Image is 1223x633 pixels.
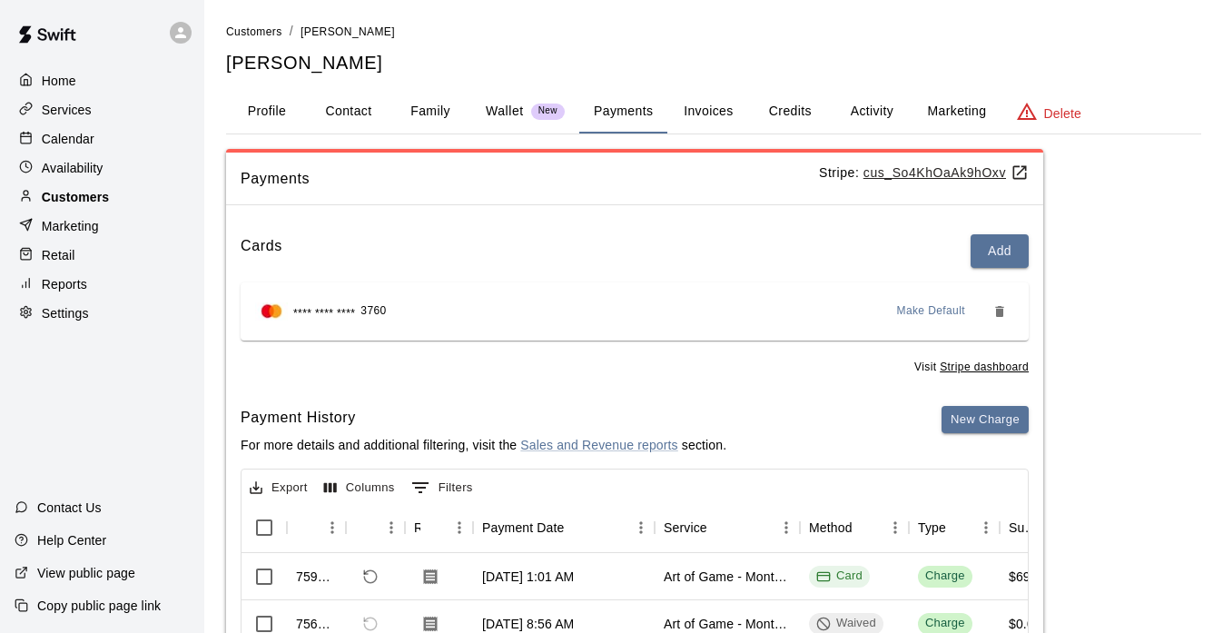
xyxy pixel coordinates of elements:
button: Menu [882,514,909,541]
p: Delete [1044,104,1081,123]
div: Receipt [405,502,473,553]
span: Customers [226,25,282,38]
button: Make Default [890,297,973,326]
span: Make Default [897,302,966,321]
div: Payment Date [473,502,655,553]
button: New Charge [942,406,1029,434]
a: Availability [15,154,190,182]
p: Calendar [42,130,94,148]
button: Activity [831,90,912,134]
h5: [PERSON_NAME] [226,51,1201,75]
button: Marketing [912,90,1001,134]
p: Contact Us [37,499,102,517]
a: Sales and Revenue reports [520,438,677,452]
a: Retail [15,242,190,269]
button: Menu [378,514,405,541]
div: Service [664,502,707,553]
p: Wallet [486,102,524,121]
span: Visit [914,359,1029,377]
button: Menu [972,514,1000,541]
button: Select columns [320,474,399,502]
div: Method [809,502,853,553]
div: Charge [925,568,965,585]
button: Sort [296,515,321,540]
a: Marketing [15,213,190,240]
a: Settings [15,300,190,327]
div: 759784 [296,568,337,586]
nav: breadcrumb [226,22,1201,42]
p: View public page [37,564,135,582]
button: Remove [985,297,1014,326]
button: Download Receipt [414,560,447,593]
li: / [290,22,293,41]
div: Waived [816,615,876,632]
h6: Payment History [241,406,726,430]
button: Sort [946,515,971,540]
p: Copy public page link [37,597,161,615]
a: Home [15,67,190,94]
button: Profile [226,90,308,134]
a: Stripe dashboard [940,361,1029,373]
div: Receipt [414,502,420,553]
div: Subtotal [1009,502,1038,553]
span: [PERSON_NAME] [301,25,395,38]
span: Refund payment [355,561,386,592]
div: Art of Game - Monthly Membership [664,568,791,586]
button: Sort [420,515,446,540]
div: Card [816,568,863,585]
p: Help Center [37,531,106,549]
p: Marketing [42,217,99,235]
a: cus_So4KhOaAk9hOxv [863,165,1029,180]
button: Contact [308,90,390,134]
span: New [531,105,565,117]
button: Payments [579,90,667,134]
div: Type [918,502,946,553]
p: Reports [42,275,87,293]
button: Family [390,90,471,134]
p: For more details and additional filtering, visit the section. [241,436,726,454]
span: 3760 [360,302,386,321]
button: Credits [749,90,831,134]
div: Art of Game - Monthly Membership [664,615,791,633]
button: Sort [853,515,878,540]
div: basic tabs example [226,90,1201,134]
button: Sort [355,515,380,540]
div: Aug 17, 2025, 1:01 AM [482,568,574,586]
button: Menu [773,514,800,541]
a: Customers [15,183,190,211]
p: Customers [42,188,109,206]
div: Aug 15, 2025, 8:56 AM [482,615,574,633]
p: Availability [42,159,104,177]
button: Menu [627,514,655,541]
button: Sort [707,515,733,540]
p: Settings [42,304,89,322]
img: Credit card brand logo [255,302,288,321]
p: Stripe: [819,163,1029,183]
a: Customers [226,24,282,38]
div: Refund [346,502,405,553]
div: 756990 [296,615,337,633]
div: $0.00 [1009,615,1041,633]
p: Retail [42,246,75,264]
a: Calendar [15,125,190,153]
p: Services [42,101,92,119]
button: Invoices [667,90,749,134]
span: Payments [241,167,819,191]
div: Charge [925,615,965,632]
button: Menu [319,514,346,541]
h6: Cards [241,234,282,268]
button: Show filters [407,473,478,502]
a: Reports [15,271,190,298]
a: Services [15,96,190,124]
button: Add [971,234,1029,268]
